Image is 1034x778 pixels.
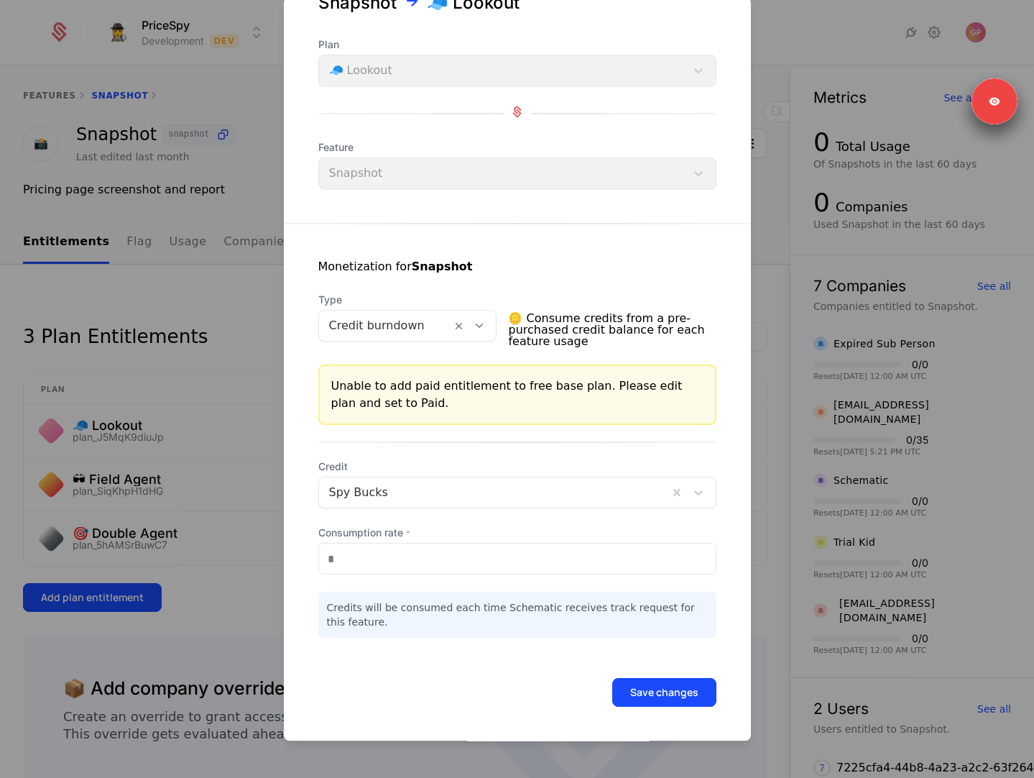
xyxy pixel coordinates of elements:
[508,307,716,353] span: 🪙 Consume credits from a pre-purchased credit balance for each feature usage
[318,592,716,638] div: Credits will be consumed each time Schematic receives track request for this feature.
[412,260,473,273] strong: Snapshot
[318,37,716,52] span: Plan
[612,678,716,707] button: Save changes
[318,459,716,474] span: Credit
[318,258,473,275] div: Monetization for
[318,293,497,307] span: Type
[318,526,716,540] label: Consumption rate
[318,140,716,155] span: Feature
[331,377,703,412] div: Unable to add paid entitlement to free base plan. Please edit plan and set to Paid.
